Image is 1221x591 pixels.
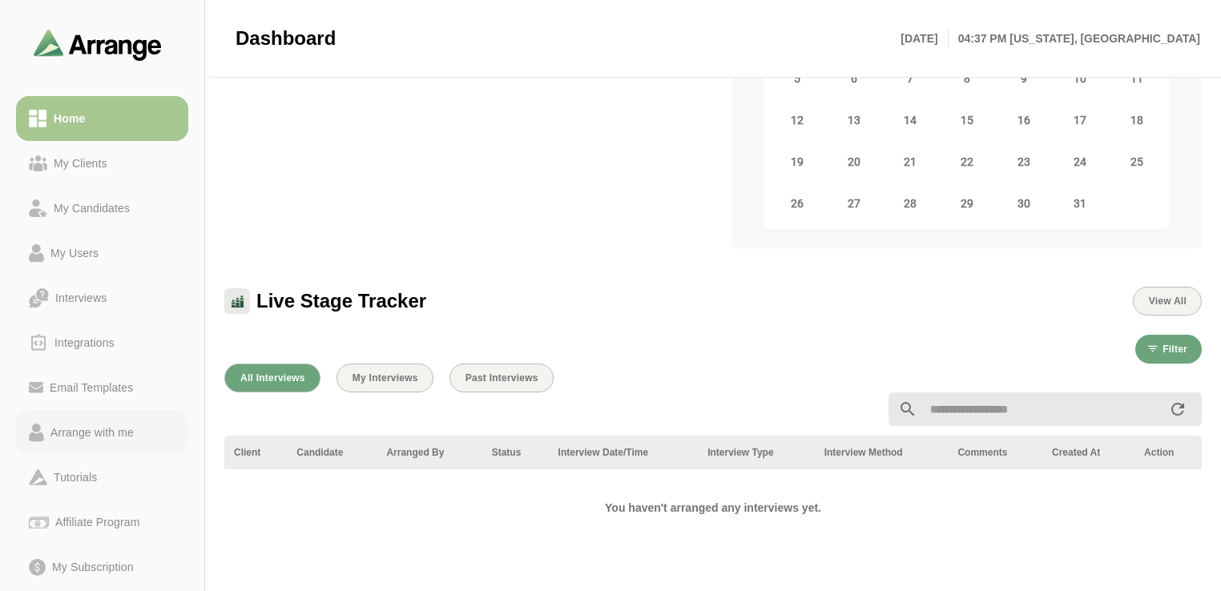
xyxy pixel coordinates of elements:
a: Email Templates [16,365,188,410]
div: My Subscription [46,557,140,577]
h2: You haven't arranged any interviews yet. [480,498,946,517]
a: Home [16,96,188,141]
div: Arranged By [386,445,472,460]
span: My Interviews [352,372,418,384]
span: Wednesday, October 8, 2025 [956,67,978,90]
div: Interview Method [824,445,939,460]
span: Tuesday, October 7, 2025 [899,67,921,90]
button: My Interviews [336,364,433,392]
div: Email Templates [43,378,139,397]
div: My Users [44,243,105,263]
div: Integrations [48,333,121,352]
span: Filter [1162,344,1187,355]
div: Status [492,445,539,460]
span: Monday, October 20, 2025 [843,151,865,173]
a: My Users [16,231,188,275]
span: Friday, October 24, 2025 [1069,151,1091,173]
div: Arrange with me [44,423,140,442]
span: Tuesday, October 21, 2025 [899,151,921,173]
a: My Subscription [16,545,188,589]
div: Interview Type [707,445,805,460]
p: [DATE] [901,29,948,48]
div: Client [234,445,277,460]
span: Wednesday, October 15, 2025 [956,109,978,131]
span: Friday, October 17, 2025 [1069,109,1091,131]
span: Wednesday, October 22, 2025 [956,151,978,173]
button: View All [1133,287,1202,316]
span: Tuesday, October 28, 2025 [899,192,921,215]
span: Past Interviews [465,372,538,384]
button: All Interviews [224,364,320,392]
span: Thursday, October 16, 2025 [1013,109,1035,131]
span: Thursday, October 9, 2025 [1013,67,1035,90]
span: Sunday, October 5, 2025 [786,67,808,90]
span: View All [1148,295,1187,307]
a: Arrange with me [16,410,188,455]
div: Affiliate Program [49,513,146,532]
span: Friday, October 10, 2025 [1069,67,1091,90]
p: 04:37 PM [US_STATE], [GEOGRAPHIC_DATA] [949,29,1200,48]
span: Live Stage Tracker [256,289,426,313]
a: Interviews [16,275,188,320]
button: Past Interviews [449,364,554,392]
span: Monday, October 27, 2025 [843,192,865,215]
a: Affiliate Program [16,500,188,545]
a: My Candidates [16,186,188,231]
span: Sunday, October 19, 2025 [786,151,808,173]
span: Thursday, October 30, 2025 [1013,192,1035,215]
div: Home [47,109,91,128]
span: Sunday, October 26, 2025 [786,192,808,215]
span: Thursday, October 23, 2025 [1013,151,1035,173]
span: Wednesday, October 29, 2025 [956,192,978,215]
div: Comments [957,445,1033,460]
div: My Clients [47,154,114,173]
div: Created At [1052,445,1125,460]
span: Tuesday, October 14, 2025 [899,109,921,131]
img: arrangeai-name-small-logo.4d2b8aee.svg [34,29,162,60]
span: Dashboard [236,26,336,50]
i: appended action [1168,400,1187,419]
span: All Interviews [240,372,305,384]
div: My Candidates [47,199,136,218]
span: Monday, October 6, 2025 [843,67,865,90]
div: Interviews [49,288,113,308]
a: Tutorials [16,455,188,500]
span: Saturday, October 11, 2025 [1126,67,1148,90]
div: Candidate [296,445,367,460]
div: Tutorials [47,468,103,487]
a: Integrations [16,320,188,365]
span: Saturday, October 25, 2025 [1126,151,1148,173]
span: Sunday, October 12, 2025 [786,109,808,131]
span: Friday, October 31, 2025 [1069,192,1091,215]
a: My Clients [16,141,188,186]
span: Saturday, October 18, 2025 [1126,109,1148,131]
div: Action [1144,445,1192,460]
button: Filter [1135,335,1202,364]
div: Interview Date/Time [558,445,689,460]
span: Monday, October 13, 2025 [843,109,865,131]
